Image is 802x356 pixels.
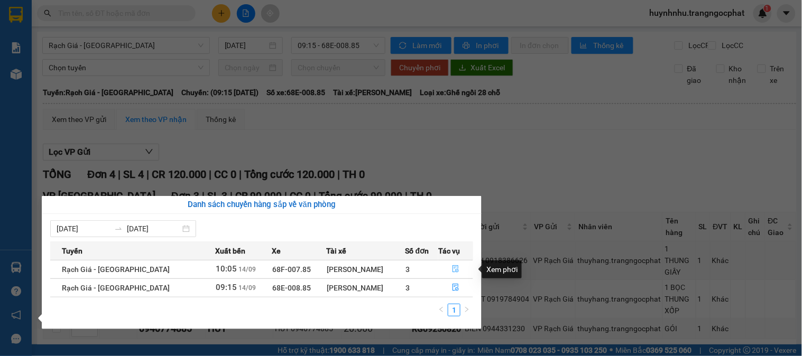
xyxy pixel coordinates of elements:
[406,265,410,274] span: 3
[272,245,281,257] span: Xe
[327,264,405,275] div: [PERSON_NAME]
[326,245,346,257] span: Tài xế
[448,304,460,316] li: 1
[435,304,448,316] li: Previous Page
[464,306,470,313] span: right
[127,223,180,235] input: Đến ngày
[460,304,473,316] li: Next Page
[452,265,459,274] span: file-done
[62,284,170,292] span: Rạch Giá - [GEOGRAPHIC_DATA]
[215,245,245,257] span: Xuất bến
[327,282,405,294] div: [PERSON_NAME]
[57,223,110,235] input: Từ ngày
[272,284,311,292] span: 68E-008.85
[452,284,459,292] span: file-done
[114,224,123,233] span: to
[62,245,82,257] span: Tuyến
[272,265,311,274] span: 68F-007.85
[238,284,256,292] span: 14/09
[438,306,445,313] span: left
[216,283,237,292] span: 09:15
[439,261,473,278] button: file-done
[50,199,473,211] div: Danh sách chuyến hàng sắp về văn phòng
[482,260,522,278] div: Xem phơi
[114,224,123,233] span: swap-right
[216,264,237,274] span: 10:05
[460,304,473,316] button: right
[62,265,170,274] span: Rạch Giá - [GEOGRAPHIC_DATA]
[439,279,473,296] button: file-done
[448,304,460,316] a: 1
[435,304,448,316] button: left
[438,245,460,257] span: Tác vụ
[405,245,429,257] span: Số đơn
[406,284,410,292] span: 3
[238,266,256,273] span: 14/09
